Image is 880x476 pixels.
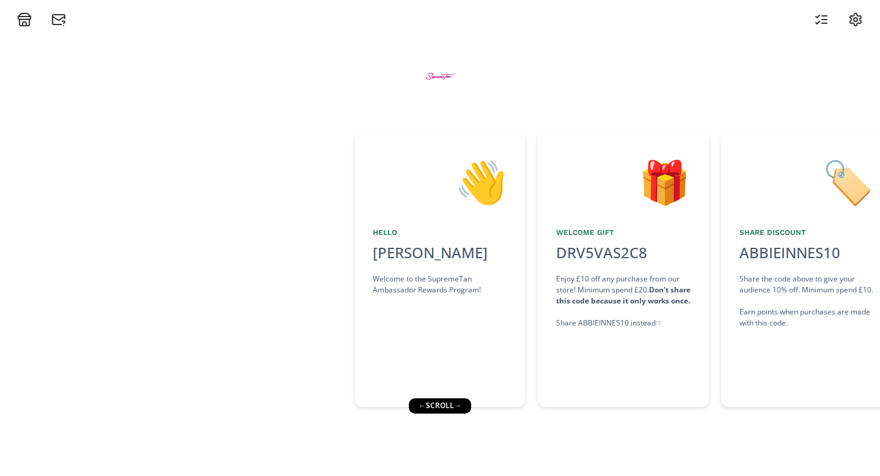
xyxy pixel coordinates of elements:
div: DRV5VAS2C8 [549,242,654,264]
div: Share Discount [739,227,874,238]
img: BtZWWMaMEGZe [417,53,463,99]
div: Welcome to the SupremeTan Ambassador Rewards Program! [373,273,507,296]
div: Hello [373,227,507,238]
strong: Don't share this code because it only works once. [556,284,691,306]
div: 🏷️ [739,150,874,212]
div: Welcome Gift [556,227,691,238]
div: [PERSON_NAME] [373,242,507,264]
div: Enjoy £10 off any purchase from our store! Minimum spend £20. Share ABBIEINNES10 instead ☞ [556,273,691,329]
div: 👋 [373,150,507,212]
div: 🎁 [556,150,691,212]
div: Share the code above to give your audience 10% off. Minimum spend £10. Earn points when purchases... [739,273,874,329]
div: ← scroll → [409,398,471,413]
div: ABBIEINNES10 [739,242,840,264]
